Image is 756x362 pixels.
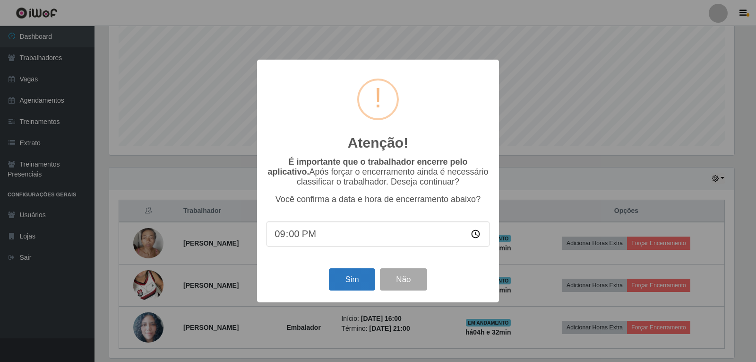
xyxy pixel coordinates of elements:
[348,134,408,151] h2: Atenção!
[380,268,427,291] button: Não
[267,157,467,177] b: É importante que o trabalhador encerre pelo aplicativo.
[266,194,490,204] p: Você confirma a data e hora de encerramento abaixo?
[329,268,375,291] button: Sim
[266,157,490,187] p: Após forçar o encerramento ainda é necessário classificar o trabalhador. Deseja continuar?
